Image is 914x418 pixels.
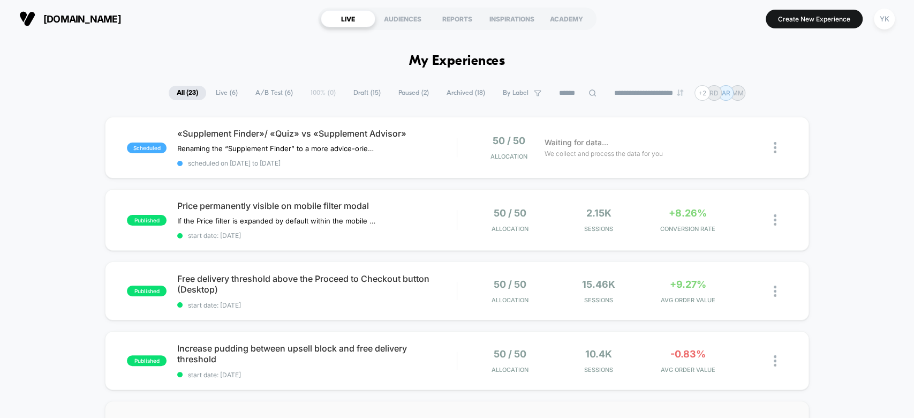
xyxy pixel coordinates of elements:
p: MM [732,89,744,97]
div: AUDIENCES [375,10,430,27]
span: Waiting for data... [545,137,608,148]
span: Free delivery threshold above the Proceed to Checkout button (Desktop) [177,273,456,295]
span: Allocation [490,153,527,160]
h1: My Experiences [409,54,505,69]
div: YK [874,9,895,29]
span: Price permanently visible on mobile filter modal [177,200,456,211]
img: close [774,214,776,226]
span: 10.4k [585,348,612,360]
span: Draft ( 15 ) [345,86,389,100]
span: Sessions [557,296,640,304]
p: RD [709,89,719,97]
span: 15.46k [582,279,615,290]
span: +8.26% [669,207,707,219]
span: start date: [DATE] [177,301,456,309]
span: Increase pudding between upsell block and free delivery threshold [177,343,456,364]
div: + 2 [694,85,710,101]
div: LIVE [321,10,375,27]
span: scheduled on [DATE] to [DATE] [177,159,456,167]
span: start date: [DATE] [177,232,456,240]
img: close [774,142,776,153]
span: -0.83% [670,348,705,360]
span: A/B Test ( 6 ) [247,86,301,100]
span: Allocation [492,296,528,304]
span: Paused ( 2 ) [390,86,437,100]
span: AVG ORDER VALUE [646,366,729,374]
span: CONVERSION RATE [646,225,729,233]
button: Create New Experience [766,10,863,28]
span: 50 / 50 [493,135,525,146]
span: Allocation [492,225,528,233]
span: 50 / 50 [494,348,526,360]
span: By Label [503,89,528,97]
span: published [127,355,167,366]
span: Sessions [557,225,640,233]
span: We collect and process the data for you [545,148,663,159]
span: [DOMAIN_NAME] [43,13,121,25]
span: scheduled [127,143,167,153]
img: Visually logo [19,11,35,27]
span: Archived ( 18 ) [439,86,493,100]
span: AVG ORDER VALUE [646,296,729,304]
span: 2.15k [586,207,611,219]
span: published [127,215,167,226]
img: close [774,286,776,297]
span: 50 / 50 [494,207,526,219]
span: Sessions [557,366,640,374]
span: Allocation [492,366,528,374]
span: start date: [DATE] [177,371,456,379]
span: «Supplement Finder»/ «Quiz» vs «Supplement Advisor» [177,128,456,139]
span: Live ( 6 ) [208,86,246,100]
div: ACADEMY [539,10,594,27]
img: end [677,89,683,96]
span: 50 / 50 [494,279,526,290]
span: published [127,286,167,296]
p: AR [722,89,730,97]
span: +9.27% [669,279,706,290]
img: close [774,355,776,367]
button: [DOMAIN_NAME] [16,10,124,27]
span: If the Price filter is expanded by default within the mobile filter panel, then users will be abl... [177,217,376,225]
span: Renaming the “Supplement Finder” to a more advice-oriented label (e.g., “Supplement Advisor” or “... [177,144,376,153]
div: REPORTS [430,10,485,27]
button: YK [871,8,898,30]
span: All ( 23 ) [169,86,206,100]
div: INSPIRATIONS [485,10,539,27]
